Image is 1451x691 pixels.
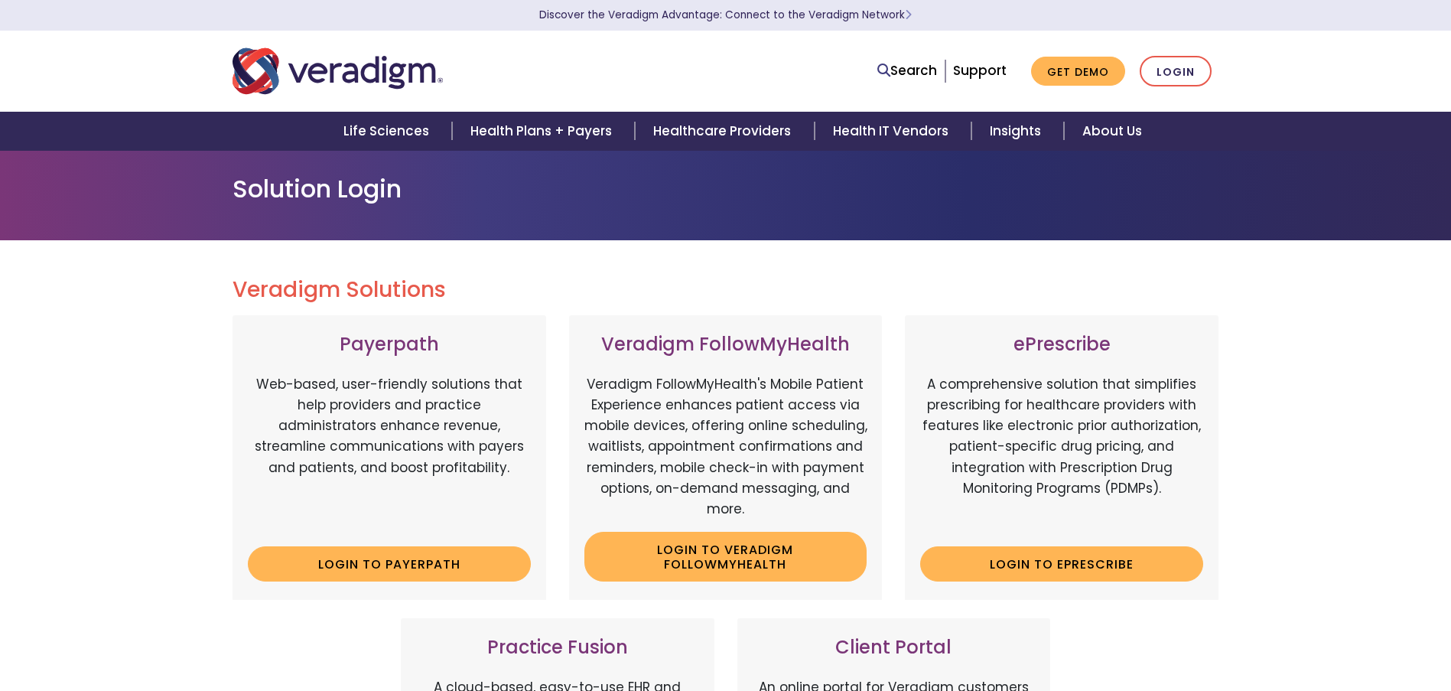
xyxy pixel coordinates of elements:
[971,112,1064,151] a: Insights
[905,8,912,22] span: Learn More
[920,546,1203,582] a: Login to ePrescribe
[815,112,971,151] a: Health IT Vendors
[584,532,867,582] a: Login to Veradigm FollowMyHealth
[233,277,1219,303] h2: Veradigm Solutions
[233,46,443,96] img: Veradigm logo
[248,546,531,582] a: Login to Payerpath
[584,334,867,356] h3: Veradigm FollowMyHealth
[452,112,635,151] a: Health Plans + Payers
[1064,112,1160,151] a: About Us
[416,637,699,659] h3: Practice Fusion
[325,112,452,151] a: Life Sciences
[753,637,1036,659] h3: Client Portal
[584,374,867,520] p: Veradigm FollowMyHealth's Mobile Patient Experience enhances patient access via mobile devices, o...
[953,61,1007,80] a: Support
[877,60,937,81] a: Search
[920,334,1203,356] h3: ePrescribe
[920,374,1203,535] p: A comprehensive solution that simplifies prescribing for healthcare providers with features like ...
[1031,57,1125,86] a: Get Demo
[539,8,912,22] a: Discover the Veradigm Advantage: Connect to the Veradigm NetworkLearn More
[635,112,814,151] a: Healthcare Providers
[233,174,1219,204] h1: Solution Login
[1140,56,1212,87] a: Login
[248,334,531,356] h3: Payerpath
[248,374,531,535] p: Web-based, user-friendly solutions that help providers and practice administrators enhance revenu...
